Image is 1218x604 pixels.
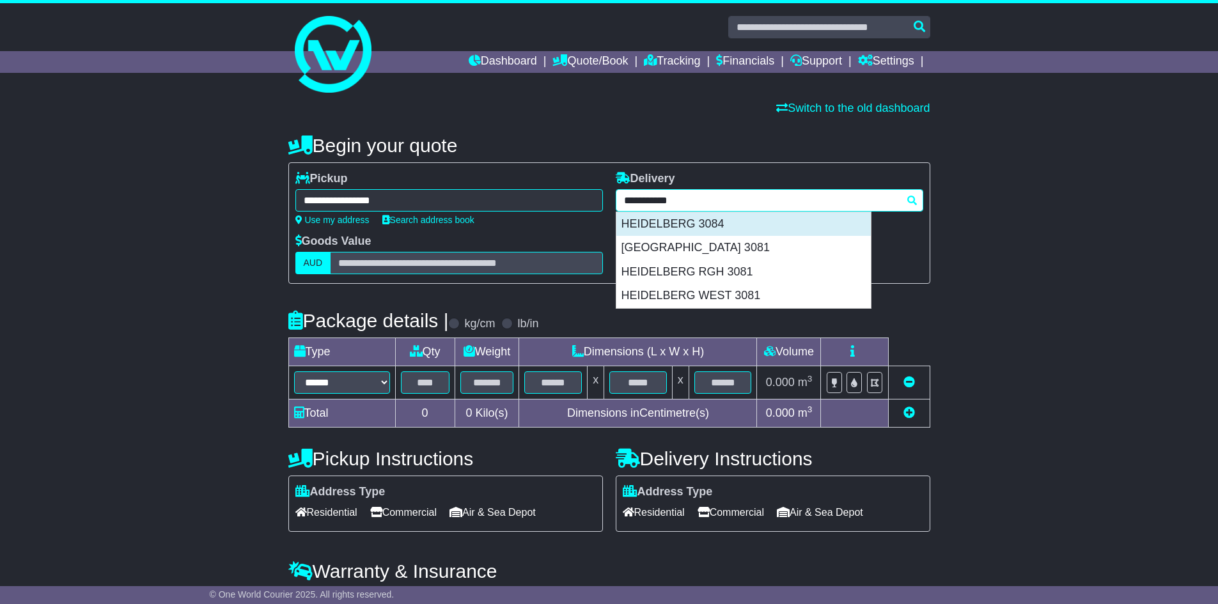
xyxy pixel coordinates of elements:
td: x [672,366,689,399]
div: HEIDELBERG 3084 [616,212,871,236]
td: Qty [395,338,455,366]
a: Tracking [644,51,700,73]
td: Weight [455,338,519,366]
div: HEIDELBERG RGH 3081 [616,260,871,284]
span: Residential [623,502,685,522]
div: [GEOGRAPHIC_DATA] 3081 [616,236,871,260]
span: Commercial [370,502,437,522]
sup: 3 [808,405,813,414]
a: Support [790,51,842,73]
a: Dashboard [469,51,537,73]
td: x [588,366,604,399]
a: Search address book [382,215,474,225]
label: Address Type [295,485,386,499]
span: m [798,376,813,389]
label: Pickup [295,172,348,186]
span: © One World Courier 2025. All rights reserved. [210,589,394,600]
span: Air & Sea Depot [777,502,863,522]
label: Delivery [616,172,675,186]
a: Settings [858,51,914,73]
h4: Pickup Instructions [288,448,603,469]
typeahead: Please provide city [616,189,923,212]
a: Switch to the old dashboard [776,102,930,114]
h4: Warranty & Insurance [288,561,930,582]
span: Air & Sea Depot [449,502,536,522]
a: Quote/Book [552,51,628,73]
td: Dimensions (L x W x H) [519,338,757,366]
a: Add new item [903,407,915,419]
div: HEIDELBERG WEST 3081 [616,284,871,308]
a: Remove this item [903,376,915,389]
td: Total [288,399,395,428]
span: 0 [465,407,472,419]
span: 0.000 [766,407,795,419]
label: lb/in [517,317,538,331]
h4: Delivery Instructions [616,448,930,469]
td: Dimensions in Centimetre(s) [519,399,757,428]
span: m [798,407,813,419]
label: AUD [295,252,331,274]
span: 0.000 [766,376,795,389]
label: Address Type [623,485,713,499]
a: Use my address [295,215,370,225]
span: Residential [295,502,357,522]
a: Financials [716,51,774,73]
label: Goods Value [295,235,371,249]
td: Type [288,338,395,366]
td: Volume [757,338,821,366]
h4: Begin your quote [288,135,930,156]
label: kg/cm [464,317,495,331]
span: Commercial [698,502,764,522]
h4: Package details | [288,310,449,331]
td: 0 [395,399,455,428]
td: Kilo(s) [455,399,519,428]
sup: 3 [808,374,813,383]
